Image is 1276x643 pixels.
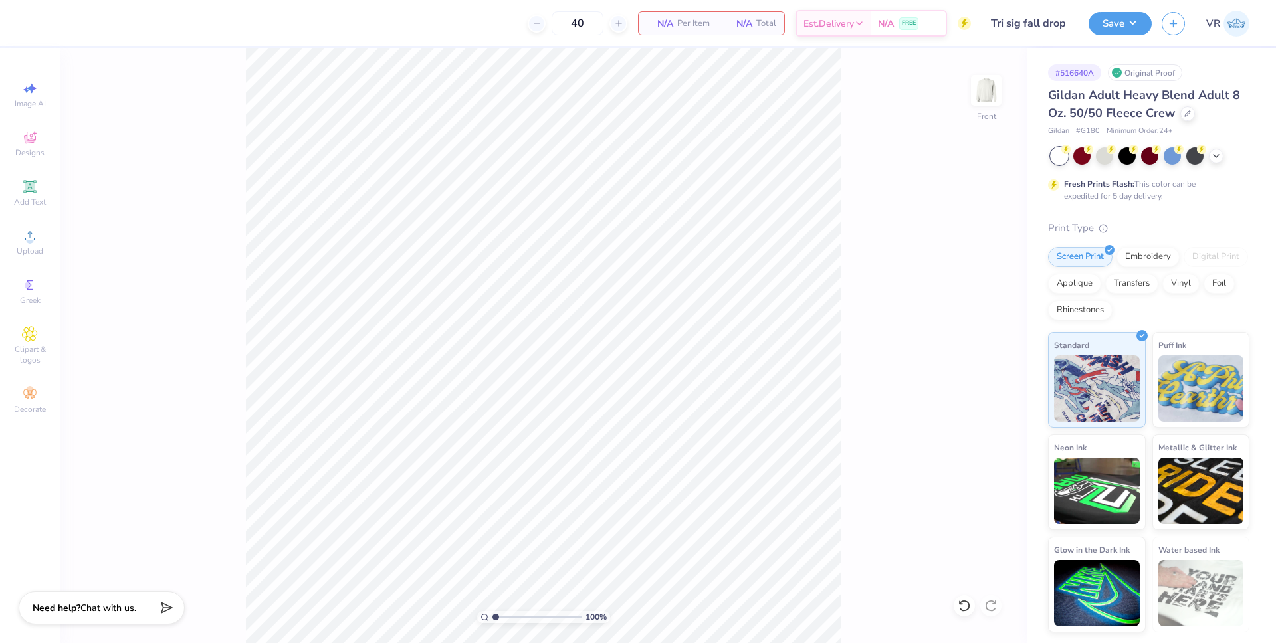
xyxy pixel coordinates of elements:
[1054,338,1089,352] span: Standard
[1158,543,1220,557] span: Water based Ink
[1158,560,1244,626] img: Water based Ink
[803,17,854,31] span: Est. Delivery
[902,19,916,28] span: FREE
[7,344,53,365] span: Clipart & logos
[17,246,43,256] span: Upload
[1108,64,1182,81] div: Original Proof
[1076,126,1100,137] span: # G180
[977,110,996,122] div: Front
[1223,11,1249,37] img: Vincent Roxas
[1158,338,1186,352] span: Puff Ink
[1048,87,1240,121] span: Gildan Adult Heavy Blend Adult 8 Oz. 50/50 Fleece Crew
[981,10,1079,37] input: Untitled Design
[1089,12,1152,35] button: Save
[1107,126,1173,137] span: Minimum Order: 24 +
[1158,458,1244,524] img: Metallic & Glitter Ink
[1048,64,1101,81] div: # 516640A
[1158,440,1237,454] span: Metallic & Glitter Ink
[1054,560,1140,626] img: Glow in the Dark Ink
[1064,178,1227,202] div: This color can be expedited for 5 day delivery.
[1105,274,1158,294] div: Transfers
[1054,543,1130,557] span: Glow in the Dark Ink
[1162,274,1200,294] div: Vinyl
[756,17,776,31] span: Total
[14,404,46,414] span: Decorate
[973,77,1000,104] img: Front
[1064,179,1134,189] strong: Fresh Prints Flash:
[1048,126,1069,137] span: Gildan
[1048,300,1113,320] div: Rhinestones
[1206,11,1249,37] a: VR
[878,17,894,31] span: N/A
[1184,247,1248,267] div: Digital Print
[1054,355,1140,422] img: Standard
[585,611,607,623] span: 100 %
[15,147,45,158] span: Designs
[1054,458,1140,524] img: Neon Ink
[552,11,603,35] input: – –
[1054,440,1087,454] span: Neon Ink
[1048,247,1113,267] div: Screen Print
[1048,221,1249,236] div: Print Type
[14,197,46,207] span: Add Text
[677,17,710,31] span: Per Item
[1116,247,1180,267] div: Embroidery
[647,17,673,31] span: N/A
[80,602,136,614] span: Chat with us.
[33,602,80,614] strong: Need help?
[726,17,752,31] span: N/A
[1048,274,1101,294] div: Applique
[20,295,41,306] span: Greek
[1204,274,1235,294] div: Foil
[15,98,46,109] span: Image AI
[1158,355,1244,422] img: Puff Ink
[1206,16,1220,31] span: VR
